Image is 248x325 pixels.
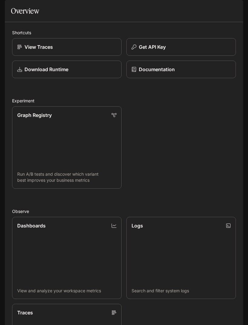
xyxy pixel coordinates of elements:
[12,208,236,214] h2: Observe
[132,222,143,229] p: Logs
[12,106,122,189] a: Graph RegistryRun A/B tests and discover which variant best improves your business metrics
[12,38,122,56] a: View Traces
[126,61,236,78] a: Documentation
[17,222,46,229] p: Dashboards
[24,66,68,73] p: Download Runtime
[24,43,53,51] p: View Traces
[12,29,236,36] h2: Shortcuts
[17,288,116,294] p: View and analyze your workspace metrics
[12,61,122,78] a: Download Runtime
[12,217,122,299] a: DashboardsView and analyze your workspace metrics
[132,288,231,294] p: Search and filter system logs
[17,171,116,183] p: Run A/B tests and discover which variant best improves your business metrics
[126,38,236,56] button: Get API Key
[139,43,166,51] p: Get API Key
[11,5,39,17] h1: Overview
[12,98,236,104] h2: Experiment
[17,111,52,119] p: Graph Registry
[126,217,236,299] a: LogsSearch and filter system logs
[139,66,175,73] p: Documentation
[17,309,33,316] p: Traces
